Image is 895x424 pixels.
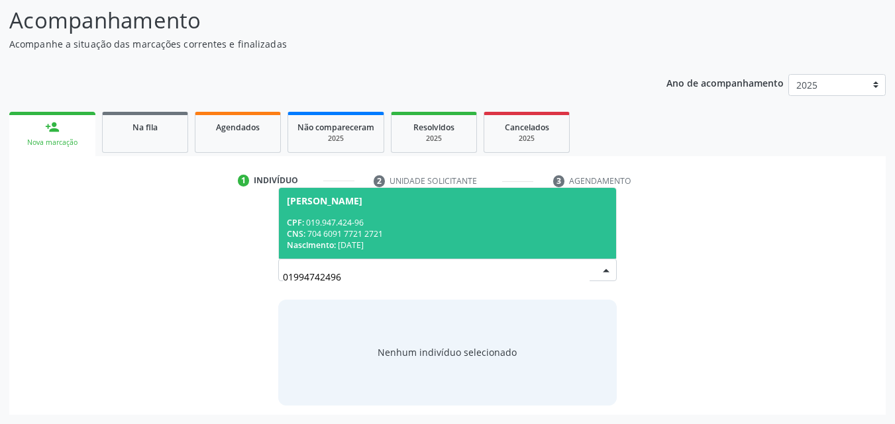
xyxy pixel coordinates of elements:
span: Resolvidos [413,122,454,133]
div: 2025 [297,134,374,144]
span: CPF: [287,217,304,228]
span: Nascimento: [287,239,336,251]
p: Acompanhamento [9,4,623,37]
div: Nova marcação [19,138,86,148]
div: [DATE] [287,239,609,251]
span: Cancelados [505,122,549,133]
div: [PERSON_NAME] [287,196,362,206]
p: Acompanhe a situação das marcações correntes e finalizadas [9,37,623,51]
span: Agendados [216,122,260,133]
div: 019.947.424-96 [287,217,609,228]
span: Na fila [132,122,158,133]
div: Indivíduo [254,175,298,187]
div: 1 [238,175,250,187]
span: CNS: [287,228,305,239]
div: 2025 [494,134,560,144]
div: Nenhum indivíduo selecionado [378,345,517,359]
p: Ano de acompanhamento [666,74,784,91]
div: 704 6091 7721 2721 [287,228,609,239]
span: Não compareceram [297,122,374,133]
div: person_add [45,120,60,134]
div: 2025 [401,134,467,144]
input: Busque por nome, CNS ou CPF [283,263,590,290]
